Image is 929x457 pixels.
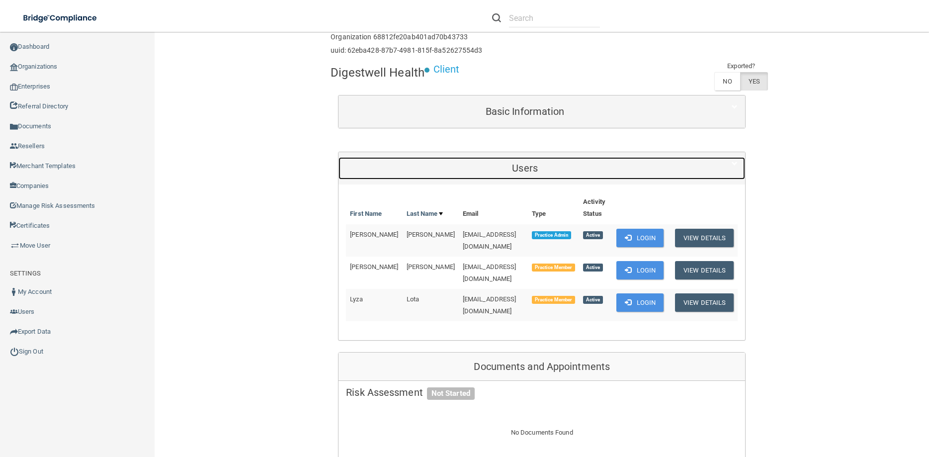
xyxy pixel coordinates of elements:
button: Login [616,229,664,247]
span: Not Started [427,387,475,400]
img: ic_dashboard_dark.d01f4a41.png [10,43,18,51]
button: Login [616,261,664,279]
div: Documents and Appointments [338,353,745,381]
div: No Documents Found [338,415,745,451]
p: Client [433,60,460,79]
span: Lyza [350,295,362,303]
input: Search [509,9,600,27]
label: NO [714,72,740,91]
h5: Users [346,163,704,174]
td: Exported? [714,60,768,72]
span: Active [583,231,603,239]
a: Users [346,157,738,180]
span: [EMAIL_ADDRESS][DOMAIN_NAME] [463,231,516,250]
img: briefcase.64adab9b.png [10,241,20,251]
span: [EMAIL_ADDRESS][DOMAIN_NAME] [463,263,516,282]
h5: Risk Assessment [346,387,738,398]
img: ic_user_dark.df1a06c3.png [10,288,18,296]
button: View Details [675,293,734,312]
span: Active [583,296,603,304]
span: [PERSON_NAME] [407,263,455,271]
img: icon-documents.8dae5593.png [10,123,18,131]
span: Lota [407,295,419,303]
button: Login [616,293,664,312]
h6: Organization 68812fe20ab401ad70b43733 [331,33,482,41]
th: Type [528,192,579,224]
a: Last Name [407,208,443,220]
span: Practice Member [532,296,575,304]
img: bridge_compliance_login_screen.278c3ca4.svg [15,8,106,28]
img: ic_reseller.de258add.png [10,142,18,150]
h4: Digestwell Health [331,66,424,79]
img: organization-icon.f8decf85.png [10,63,18,71]
img: ic-search.3b580494.png [492,13,501,22]
th: Email [459,192,528,224]
label: YES [740,72,768,91]
span: Practice Admin [532,231,571,239]
span: Active [583,264,603,272]
th: Activity Status [579,192,612,224]
button: View Details [675,261,734,279]
img: icon-export.b9366987.png [10,328,18,336]
span: [PERSON_NAME] [407,231,455,238]
a: First Name [350,208,382,220]
iframe: Drift Widget Chat Controller [757,386,917,426]
a: Basic Information [346,100,738,123]
span: [PERSON_NAME] [350,263,398,271]
span: [EMAIL_ADDRESS][DOMAIN_NAME] [463,295,516,315]
img: ic_power_dark.7ecde6b1.png [10,347,19,356]
button: View Details [675,229,734,247]
h6: uuid: 62eba428-87b7-4981-815f-8a52627554d3 [331,47,482,54]
label: SETTINGS [10,268,41,279]
img: icon-users.e205127d.png [10,308,18,316]
img: enterprise.0d942306.png [10,84,18,91]
h5: Basic Information [346,106,704,117]
span: [PERSON_NAME] [350,231,398,238]
span: Practice Member [532,264,575,272]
